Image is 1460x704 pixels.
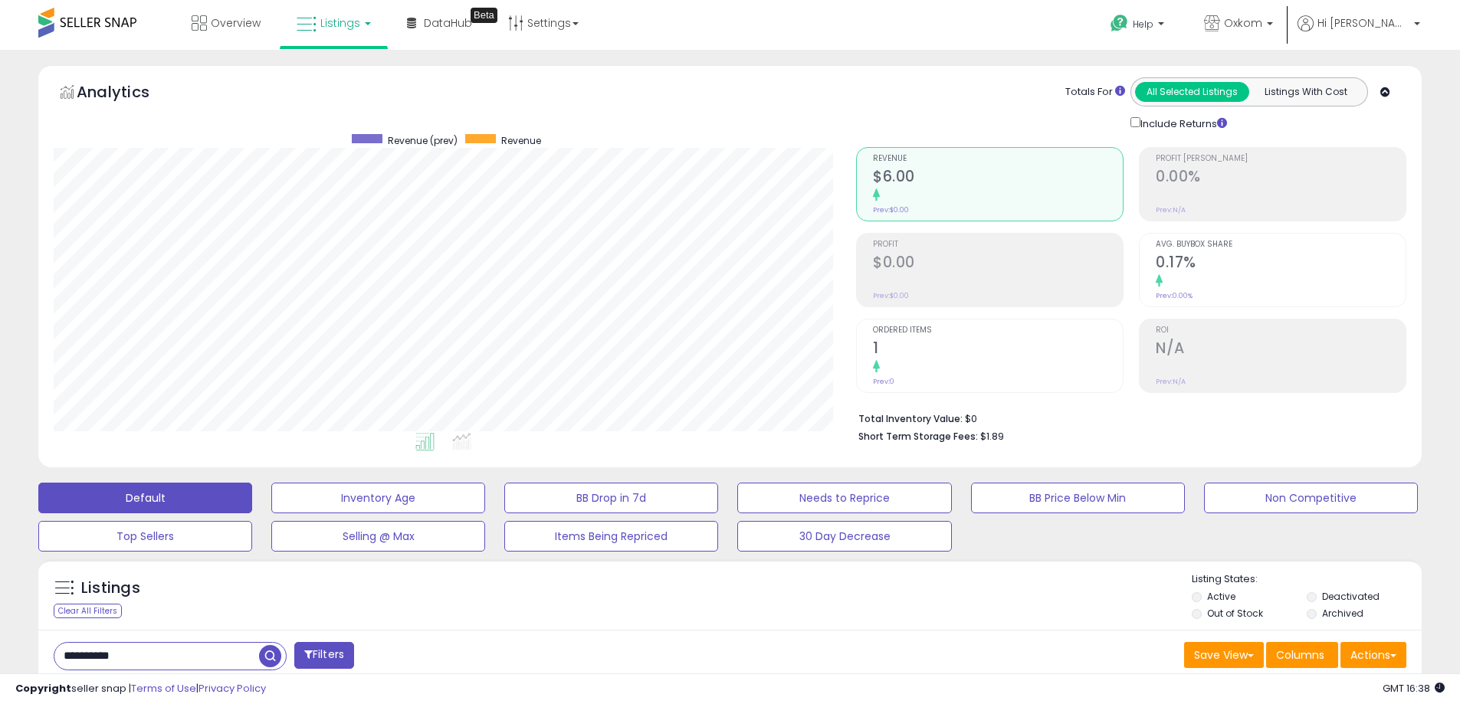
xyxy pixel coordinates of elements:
[81,578,140,599] h5: Listings
[873,254,1123,274] h2: $0.00
[131,681,196,696] a: Terms of Use
[1110,14,1129,33] i: Get Help
[873,155,1123,163] span: Revenue
[504,521,718,552] button: Items Being Repriced
[15,681,71,696] strong: Copyright
[1133,18,1153,31] span: Help
[1383,681,1445,696] span: 2025-09-8 16:38 GMT
[873,377,894,386] small: Prev: 0
[1156,254,1406,274] h2: 0.17%
[1207,607,1263,620] label: Out of Stock
[1266,642,1338,668] button: Columns
[320,15,360,31] span: Listings
[77,81,179,106] h5: Analytics
[1298,15,1420,50] a: Hi [PERSON_NAME]
[504,483,718,513] button: BB Drop in 7d
[873,168,1123,188] h2: $6.00
[1119,114,1245,132] div: Include Returns
[1156,155,1406,163] span: Profit [PERSON_NAME]
[1340,642,1406,668] button: Actions
[1207,590,1235,603] label: Active
[211,15,261,31] span: Overview
[501,134,541,147] span: Revenue
[737,521,951,552] button: 30 Day Decrease
[294,642,354,669] button: Filters
[873,205,909,214] small: Prev: $0.00
[1156,377,1186,386] small: Prev: N/A
[1184,642,1264,668] button: Save View
[980,429,1004,444] span: $1.89
[424,15,472,31] span: DataHub
[471,8,497,23] div: Tooltip anchor
[54,604,122,618] div: Clear All Filters
[1065,85,1125,100] div: Totals For
[873,241,1123,249] span: Profit
[873,291,909,300] small: Prev: $0.00
[1156,241,1406,249] span: Avg. Buybox Share
[1135,82,1249,102] button: All Selected Listings
[1322,607,1363,620] label: Archived
[1317,15,1409,31] span: Hi [PERSON_NAME]
[1276,647,1324,663] span: Columns
[1156,205,1186,214] small: Prev: N/A
[38,521,252,552] button: Top Sellers
[971,483,1185,513] button: BB Price Below Min
[271,483,485,513] button: Inventory Age
[737,483,951,513] button: Needs to Reprice
[858,408,1395,427] li: $0
[1156,326,1406,335] span: ROI
[873,326,1123,335] span: Ordered Items
[873,339,1123,360] h2: 1
[1248,82,1363,102] button: Listings With Cost
[858,430,978,443] b: Short Term Storage Fees:
[1204,483,1418,513] button: Non Competitive
[15,682,266,696] div: seller snap | |
[1322,590,1380,603] label: Deactivated
[1224,15,1262,31] span: Oxkom
[1156,339,1406,360] h2: N/A
[1098,2,1179,50] a: Help
[858,412,963,425] b: Total Inventory Value:
[388,134,458,147] span: Revenue (prev)
[1156,168,1406,188] h2: 0.00%
[271,521,485,552] button: Selling @ Max
[1156,291,1193,300] small: Prev: 0.00%
[1192,572,1422,587] p: Listing States:
[198,681,266,696] a: Privacy Policy
[38,483,252,513] button: Default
